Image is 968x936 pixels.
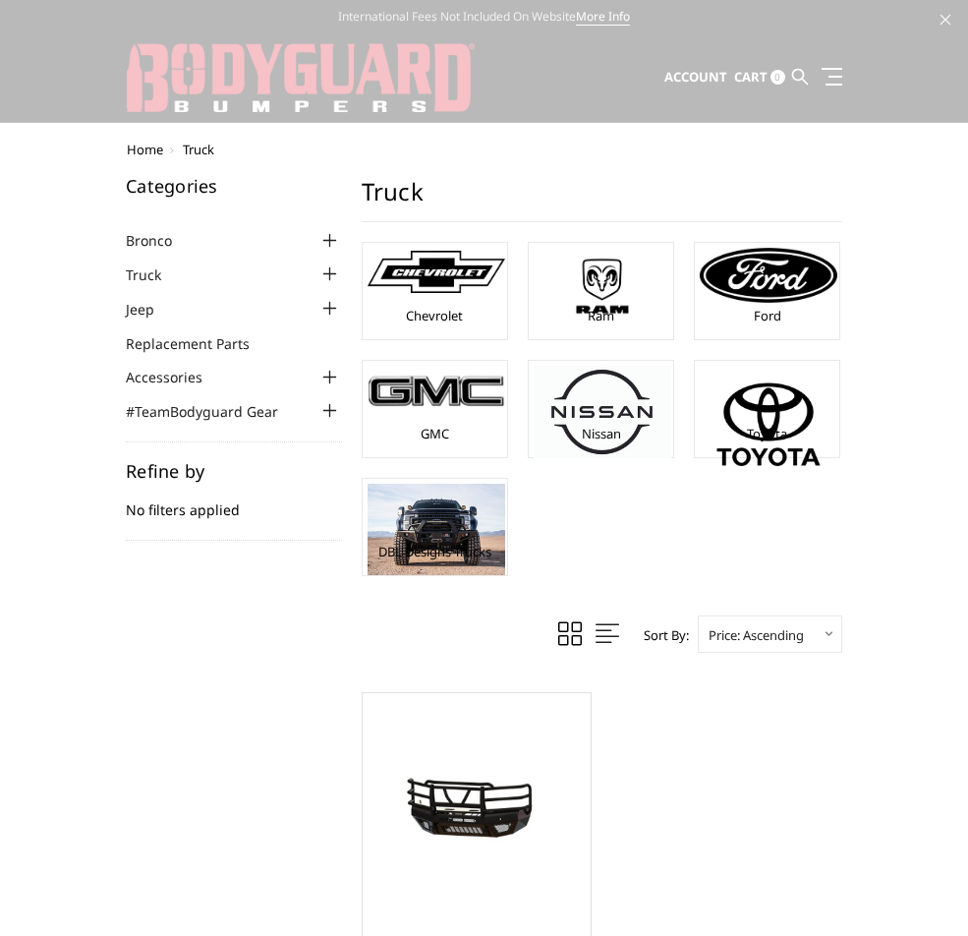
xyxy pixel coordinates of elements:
[126,462,342,480] h5: Refine by
[664,51,727,104] a: Account
[588,307,614,324] a: Ram
[406,307,463,324] a: Chevrolet
[582,425,621,442] a: Nissan
[126,333,274,354] a: Replacement Parts
[126,401,303,422] a: #TeamBodyguard Gear
[126,462,342,541] div: No filters applied
[734,51,785,104] a: Cart 0
[127,141,163,158] a: Home
[368,749,586,864] img: 2015-2019 Chevrolet 2500-3500 - T2 Series - Extreme Front Bumper (receiver or winch)
[421,425,449,442] a: GMC
[126,264,186,285] a: Truck
[754,307,781,324] a: Ford
[633,620,689,650] label: Sort By:
[126,299,179,320] a: Jeep
[770,70,785,85] span: 0
[664,68,727,86] span: Account
[126,177,342,195] h5: Categories
[127,43,475,112] img: BODYGUARD BUMPERS
[576,8,630,26] a: More Info
[747,425,787,442] a: Toyota
[368,698,586,916] a: 2015-2019 Chevrolet 2500-3500 - T2 Series - Extreme Front Bumper (receiver or winch) 2015-2019 Ch...
[378,543,491,560] a: DBL Designs Trucks
[126,230,197,251] a: Bronco
[183,141,214,158] span: Truck
[126,367,227,387] a: Accessories
[362,177,842,222] h1: Truck
[734,68,768,86] span: Cart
